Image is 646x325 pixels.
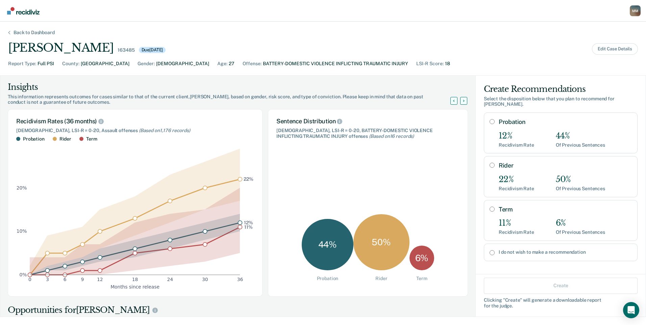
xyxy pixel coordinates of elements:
[499,206,632,213] label: Term
[556,131,605,141] div: 44%
[416,60,444,67] div: LSI-R Score :
[499,249,632,255] label: I do not wish to make a recommendation
[16,128,254,133] div: [DEMOGRAPHIC_DATA], LSI-R = 0-20, Assault offenses
[229,60,234,67] div: 27
[499,186,534,192] div: Recidivism Rate
[556,218,605,228] div: 6%
[167,277,173,282] text: 24
[81,60,129,67] div: [GEOGRAPHIC_DATA]
[30,149,240,275] g: area
[244,224,253,229] text: 11%
[23,136,45,142] div: Probation
[28,277,243,282] g: x-axis tick label
[484,297,638,308] div: Clicking " Create " will generate a downloadable report for the judge.
[97,277,103,282] text: 12
[556,175,605,184] div: 50%
[317,276,339,281] div: Probation
[118,47,134,53] div: 163485
[499,218,534,228] div: 11%
[276,118,459,125] div: Sentence Distribution
[499,229,534,235] div: Recidivism Rate
[28,277,31,282] text: 0
[8,82,458,93] div: Insights
[8,60,36,67] div: Report Type :
[8,94,458,105] div: This information represents outcomes for cases similar to that of the current client, [PERSON_NAM...
[5,30,63,35] div: Back to Dashboard
[276,128,459,139] div: [DEMOGRAPHIC_DATA], LSI-R = 0-20, BATTERY-DOMESTIC VIOLENCE INFLICTING TRAUMATIC INJURY offenses
[353,214,409,270] div: 50 %
[499,118,632,126] label: Probation
[139,47,166,53] div: Due [DATE]
[244,220,253,225] text: 12%
[243,60,262,67] div: Offense :
[484,277,638,294] button: Create
[139,128,190,133] span: (Based on 1,176 records )
[244,176,253,182] text: 22%
[20,272,27,277] text: 0%
[17,185,27,190] text: 20%
[302,219,353,271] div: 44 %
[556,142,605,148] div: Of Previous Sentences
[132,277,138,282] text: 18
[630,5,641,16] div: M M
[81,277,84,282] text: 9
[8,305,468,316] div: Opportunities for [PERSON_NAME]
[556,229,605,235] div: Of Previous Sentences
[484,96,638,107] div: Select the disposition below that you plan to recommend for [PERSON_NAME] .
[499,175,534,184] div: 22%
[499,142,534,148] div: Recidivism Rate
[46,277,49,282] text: 3
[237,277,243,282] text: 36
[416,276,427,281] div: Term
[409,246,434,270] div: 6 %
[623,302,639,318] div: Open Intercom Messenger
[16,118,254,125] div: Recidivism Rates (36 months)
[138,60,155,67] div: Gender :
[499,162,632,169] label: Rider
[59,136,71,142] div: Rider
[263,60,408,67] div: BATTERY-DOMESTIC VIOLENCE INFLICTING TRAUMATIC INJURY
[592,43,638,55] button: Edit Case Details
[369,133,414,139] span: (Based on 16 records )
[244,176,253,229] g: text
[202,277,208,282] text: 30
[110,284,159,289] g: x-axis label
[217,60,227,67] div: Age :
[28,177,242,277] g: dot
[17,228,27,234] text: 10%
[484,84,638,95] div: Create Recommendations
[64,277,67,282] text: 6
[156,60,209,67] div: [DEMOGRAPHIC_DATA]
[630,5,641,16] button: Profile dropdown button
[8,41,114,55] div: [PERSON_NAME]
[86,136,97,142] div: Term
[62,60,79,67] div: County :
[38,60,54,67] div: Full PSI
[499,131,534,141] div: 12%
[375,276,387,281] div: Rider
[445,60,450,67] div: 18
[110,284,159,289] text: Months since release
[556,186,605,192] div: Of Previous Sentences
[17,185,27,277] g: y-axis tick label
[7,7,40,15] img: Recidiviz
